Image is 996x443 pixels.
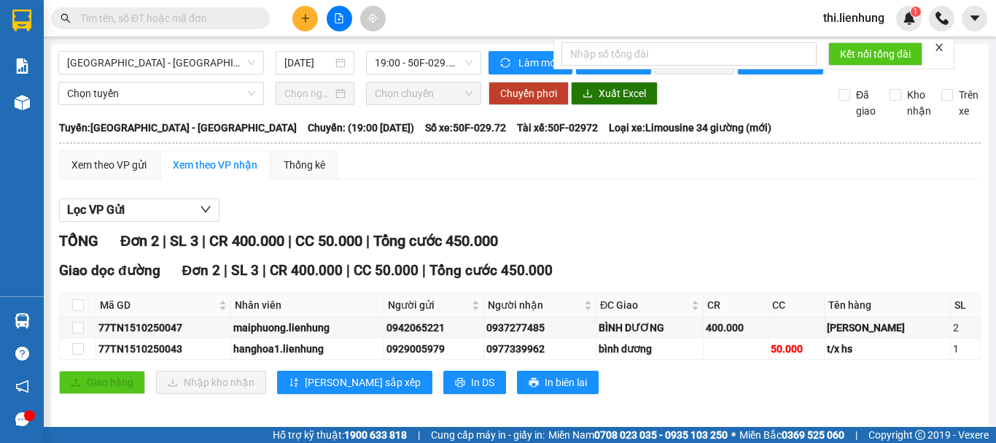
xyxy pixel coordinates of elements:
[15,95,30,110] img: warehouse-icon
[59,262,160,279] span: Giao dọc đường
[15,313,30,328] img: warehouse-icon
[295,232,362,250] span: CC 50.000
[163,232,166,250] span: |
[273,427,407,443] span: Hỗ trợ kỹ thuật:
[489,82,569,105] button: Chuyển phơi
[422,262,426,279] span: |
[277,371,432,394] button: sort-ascending[PERSON_NAME] sắp xếp
[386,341,481,357] div: 0929005979
[731,432,736,438] span: ⚪️
[518,55,561,71] span: Làm mới
[61,13,71,23] span: search
[360,6,386,31] button: aim
[15,380,29,393] span: notification
[388,297,468,313] span: Người gửi
[59,122,297,134] b: Tuyến: [GEOGRAPHIC_DATA] - [GEOGRAPHIC_DATA]
[375,82,472,104] span: Chọn chuyến
[15,58,30,74] img: solution-icon
[828,42,922,66] button: Kết nối tổng đài
[231,262,259,279] span: SL 3
[599,85,646,101] span: Xuất Excel
[59,232,98,250] span: TỔNG
[561,42,817,66] input: Nhập số tổng đài
[200,204,211,215] span: down
[443,371,506,394] button: printerIn DS
[489,51,572,74] button: syncLàm mới
[850,87,882,119] span: Đã giao
[517,120,598,136] span: Tài xế: 50F-02972
[182,262,221,279] span: Đơn 2
[367,13,378,23] span: aim
[827,320,948,336] div: [PERSON_NAME]
[233,320,381,336] div: maiphuong.lienhung
[548,427,728,443] span: Miền Nam
[202,232,206,250] span: |
[96,339,231,360] td: 77TN1510250043
[968,12,981,25] span: caret-down
[346,262,350,279] span: |
[488,297,581,313] span: Người nhận
[284,55,332,71] input: 15/10/2025
[529,377,539,389] span: printer
[953,320,978,336] div: 2
[782,429,844,441] strong: 0369 525 060
[609,120,771,136] span: Loại xe: Limousine 34 giường (mới)
[354,262,419,279] span: CC 50.000
[571,82,658,105] button: downloadXuất Excel
[170,232,198,250] span: SL 3
[935,12,949,25] img: phone-icon
[429,262,553,279] span: Tổng cước 450.000
[334,13,344,23] span: file-add
[517,371,599,394] button: printerIn biên lai
[98,320,228,336] div: 77TN1510250047
[59,371,145,394] button: uploadGiao hàng
[156,371,266,394] button: downloadNhập kho nhận
[962,6,987,31] button: caret-down
[284,157,325,173] div: Thống kê
[953,87,984,119] span: Trên xe
[425,120,506,136] span: Số xe: 50F-029.72
[12,9,31,31] img: logo-vxr
[231,293,384,317] th: Nhân viên
[911,7,921,17] sup: 1
[100,297,216,313] span: Mã GD
[486,341,594,357] div: 0977339962
[951,293,981,317] th: SL
[284,85,332,101] input: Chọn ngày
[706,320,766,336] div: 400.000
[812,9,896,27] span: thi.lienhung
[120,232,159,250] span: Đơn 2
[903,12,916,25] img: icon-new-feature
[500,58,513,69] span: sync
[375,52,472,74] span: 19:00 - 50F-029.72
[583,88,593,100] span: download
[344,429,407,441] strong: 1900 633 818
[288,232,292,250] span: |
[455,377,465,389] span: printer
[67,82,255,104] span: Chọn tuyến
[769,293,825,317] th: CC
[308,120,414,136] span: Chuyến: (19:00 [DATE])
[901,87,937,119] span: Kho nhận
[327,6,352,31] button: file-add
[934,42,944,53] span: close
[67,201,125,219] span: Lọc VP Gửi
[771,341,822,357] div: 50.000
[386,320,481,336] div: 0942065221
[913,7,918,17] span: 1
[599,341,701,357] div: bình dương
[173,157,257,173] div: Xem theo VP nhận
[840,46,911,62] span: Kết nối tổng đài
[270,262,343,279] span: CR 400.000
[15,347,29,361] span: question-circle
[953,341,978,357] div: 1
[373,232,498,250] span: Tổng cước 450.000
[704,293,769,317] th: CR
[825,293,951,317] th: Tên hàng
[209,232,284,250] span: CR 400.000
[262,262,266,279] span: |
[418,427,420,443] span: |
[224,262,227,279] span: |
[289,377,299,389] span: sort-ascending
[739,427,844,443] span: Miền Bắc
